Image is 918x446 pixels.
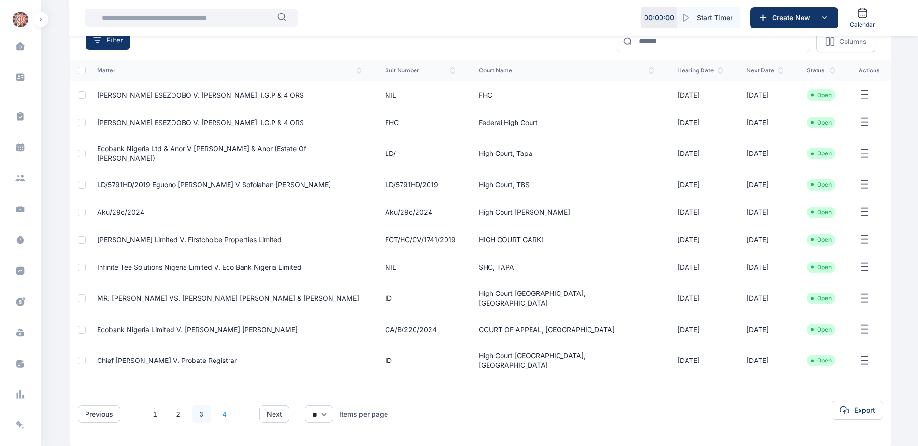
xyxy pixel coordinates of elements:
a: Chief [PERSON_NAME] v. Probate Registrar [97,356,237,364]
td: [DATE] [666,281,735,316]
td: LD/ [373,136,467,171]
button: Columns [816,30,875,52]
td: CA/B/220/2024 [373,316,467,343]
div: Items per page [339,409,388,419]
td: [DATE] [735,316,795,343]
li: 2 [169,404,188,424]
li: 上一页 [128,407,142,421]
td: Federal High Court [467,109,666,136]
li: Open [811,264,832,271]
li: Open [811,357,832,364]
a: [PERSON_NAME] ESEZOOBO v. [PERSON_NAME]; I.G.P & 4 ORS [97,91,304,99]
a: 1 [146,405,164,423]
a: MR. [PERSON_NAME] VS. [PERSON_NAME] [PERSON_NAME] & [PERSON_NAME] [97,294,359,302]
p: Columns [839,37,866,46]
td: LD/5791HD/2019 [373,171,467,198]
a: [PERSON_NAME] ESEZOOBO v. [PERSON_NAME]; I.G.P & 4 ORS [97,118,304,126]
span: next date [746,67,784,74]
li: 4 [215,404,234,424]
li: Open [811,294,832,302]
button: Create New [750,7,838,28]
li: 下一页 [238,407,252,421]
td: NIL [373,81,467,109]
td: ID [373,343,467,378]
td: High Court [PERSON_NAME] [467,198,666,226]
td: FHC [373,109,467,136]
button: Start Timer [677,7,740,28]
td: NIL [373,253,467,281]
a: Infinite Tee Solutions Nigeria Limited V. Eco Bank Nigeria Limited [97,263,301,271]
td: [DATE] [735,343,795,378]
button: Export [832,401,883,420]
td: [DATE] [666,316,735,343]
td: High Court [GEOGRAPHIC_DATA], [GEOGRAPHIC_DATA] [467,343,666,378]
td: FCT/HC/CV/1741/2019 [373,226,467,253]
span: court name [479,67,654,74]
td: [DATE] [735,253,795,281]
span: Filter [106,35,123,45]
td: [DATE] [666,109,735,136]
a: Ecobank Nigeria Ltd & Anor V [PERSON_NAME] & Anor (Estate Of [PERSON_NAME]) [97,144,306,162]
td: FHC [467,81,666,109]
td: [DATE] [666,253,735,281]
a: Calendar [846,3,879,32]
li: Open [811,119,832,126]
td: [DATE] [666,81,735,109]
td: High Court, Tapa [467,136,666,171]
li: Open [811,91,832,99]
span: Create New [768,13,818,23]
span: matter [97,67,362,74]
td: [DATE] [666,198,735,226]
a: Ecobank Nigeria Limited V. [PERSON_NAME] [PERSON_NAME] [97,325,298,334]
td: ID [373,281,467,316]
li: Open [811,209,832,216]
a: [PERSON_NAME] Limited V. Firstchoice Properties Limited [97,236,282,244]
li: Open [811,181,832,189]
p: 00 : 00 : 00 [644,13,674,23]
span: Export [854,405,875,415]
span: hearing date [677,67,723,74]
td: [DATE] [735,81,795,109]
span: Calendar [850,21,875,28]
li: 1 [145,404,165,424]
td: [DATE] [666,136,735,171]
button: next [259,405,289,423]
td: [DATE] [735,198,795,226]
span: suit number [385,67,456,74]
td: High Court, TBS [467,171,666,198]
li: Open [811,326,832,334]
a: Aku/29c/2024 [97,208,144,216]
td: [DATE] [666,171,735,198]
a: LD/5791HD/2019 Eguono [PERSON_NAME] v Sofolahan [PERSON_NAME] [97,181,331,189]
li: Open [811,236,832,244]
td: [DATE] [735,226,795,253]
td: SHC, TAPA [467,253,666,281]
td: High Court [GEOGRAPHIC_DATA], [GEOGRAPHIC_DATA] [467,281,666,316]
td: [DATE] [666,226,735,253]
button: previous [78,405,120,423]
td: [DATE] [735,136,795,171]
span: Start Timer [697,13,732,23]
a: 2 [169,405,187,423]
a: 4 [215,405,234,423]
td: Aku/29c/2024 [373,198,467,226]
td: COURT OF APPEAL, [GEOGRAPHIC_DATA] [467,316,666,343]
li: Open [811,150,832,157]
td: [DATE] [666,343,735,378]
a: 3 [192,405,211,423]
button: Filter [86,30,130,50]
td: HIGH COURT GARKI [467,226,666,253]
td: [DATE] [735,281,795,316]
td: [DATE] [735,109,795,136]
